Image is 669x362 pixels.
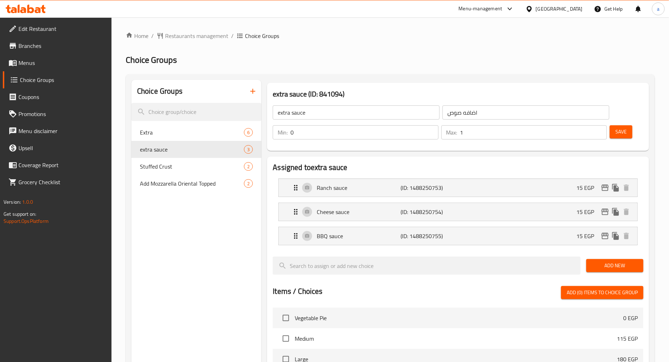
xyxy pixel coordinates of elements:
p: BBQ sauce [317,232,401,240]
button: delete [621,207,632,217]
p: 15 EGP [576,208,600,216]
h2: Items / Choices [273,286,322,297]
span: Upsell [18,144,106,152]
div: extra sauce3 [131,141,261,158]
h2: Choice Groups [137,86,183,97]
p: Cheese sauce [317,208,401,216]
p: 115 EGP [617,334,638,343]
span: Select choice [278,311,293,325]
nav: breadcrumb [126,32,655,40]
li: / [231,32,234,40]
button: duplicate [610,182,621,193]
a: Restaurants management [157,32,228,40]
p: Ranch sauce [317,183,401,192]
a: Edit Restaurant [3,20,112,37]
p: 15 EGP [576,232,600,240]
span: Vegetable Pie [295,314,623,322]
a: Menus [3,54,112,71]
div: Expand [279,203,637,221]
div: Expand [279,227,637,245]
span: Extra [140,128,244,137]
div: Choices [244,162,253,171]
div: Expand [279,179,637,197]
p: (ID: 1488250753) [401,183,457,192]
h3: extra sauce (ID: 841094) [273,88,643,100]
span: Stuffed Crust [140,162,244,171]
input: search [273,257,581,275]
span: Select choice [278,331,293,346]
span: a [657,5,659,13]
p: (ID: 1488250754) [401,208,457,216]
span: Coverage Report [18,161,106,169]
span: 2 [244,180,252,187]
a: Grocery Checklist [3,174,112,191]
li: / [151,32,154,40]
span: 6 [244,129,252,136]
a: Promotions [3,105,112,122]
input: search [131,103,261,121]
span: Menu disclaimer [18,127,106,135]
span: Add (0) items to choice group [567,288,638,297]
button: edit [600,182,610,193]
h2: Assigned to extra sauce [273,162,643,173]
span: Choice Groups [20,76,106,84]
span: 2 [244,163,252,170]
p: 15 EGP [576,183,600,192]
div: Stuffed Crust2 [131,158,261,175]
span: Coupons [18,93,106,101]
span: Version: [4,197,21,207]
span: Choice Groups [245,32,279,40]
a: Coupons [3,88,112,105]
button: edit [600,231,610,241]
span: Save [615,127,627,136]
a: Branches [3,37,112,54]
button: delete [621,182,632,193]
button: Add New [586,259,643,272]
p: 0 EGP [623,314,638,322]
a: Support.OpsPlatform [4,216,49,226]
span: Get support on: [4,209,36,219]
a: Coverage Report [3,157,112,174]
button: duplicate [610,207,621,217]
p: (ID: 1488250755) [401,232,457,240]
a: Menu disclaimer [3,122,112,139]
a: Home [126,32,148,40]
div: Extra6 [131,124,261,141]
span: 1.0.0 [22,197,33,207]
span: Menus [18,59,106,67]
span: Grocery Checklist [18,178,106,186]
div: Choices [244,145,253,154]
li: Expand [273,200,643,224]
div: [GEOGRAPHIC_DATA] [536,5,583,13]
span: extra sauce [140,145,244,154]
span: Restaurants management [165,32,228,40]
div: Add Mozzarella Oriental Topped2 [131,175,261,192]
a: Choice Groups [3,71,112,88]
button: duplicate [610,231,621,241]
div: Menu-management [459,5,502,13]
li: Expand [273,224,643,248]
li: Expand [273,176,643,200]
button: delete [621,231,632,241]
button: Add (0) items to choice group [561,286,643,299]
a: Upsell [3,139,112,157]
span: Choice Groups [126,52,177,68]
span: Edit Restaurant [18,24,106,33]
div: Choices [244,179,253,188]
span: Branches [18,42,106,50]
span: Add New [592,261,638,270]
span: Add Mozzarella Oriental Topped [140,179,244,188]
span: 3 [244,146,252,153]
span: Promotions [18,110,106,118]
button: edit [600,207,610,217]
button: Save [610,125,632,138]
p: Max: [446,128,457,137]
span: Medium [295,334,616,343]
p: Min: [278,128,288,137]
